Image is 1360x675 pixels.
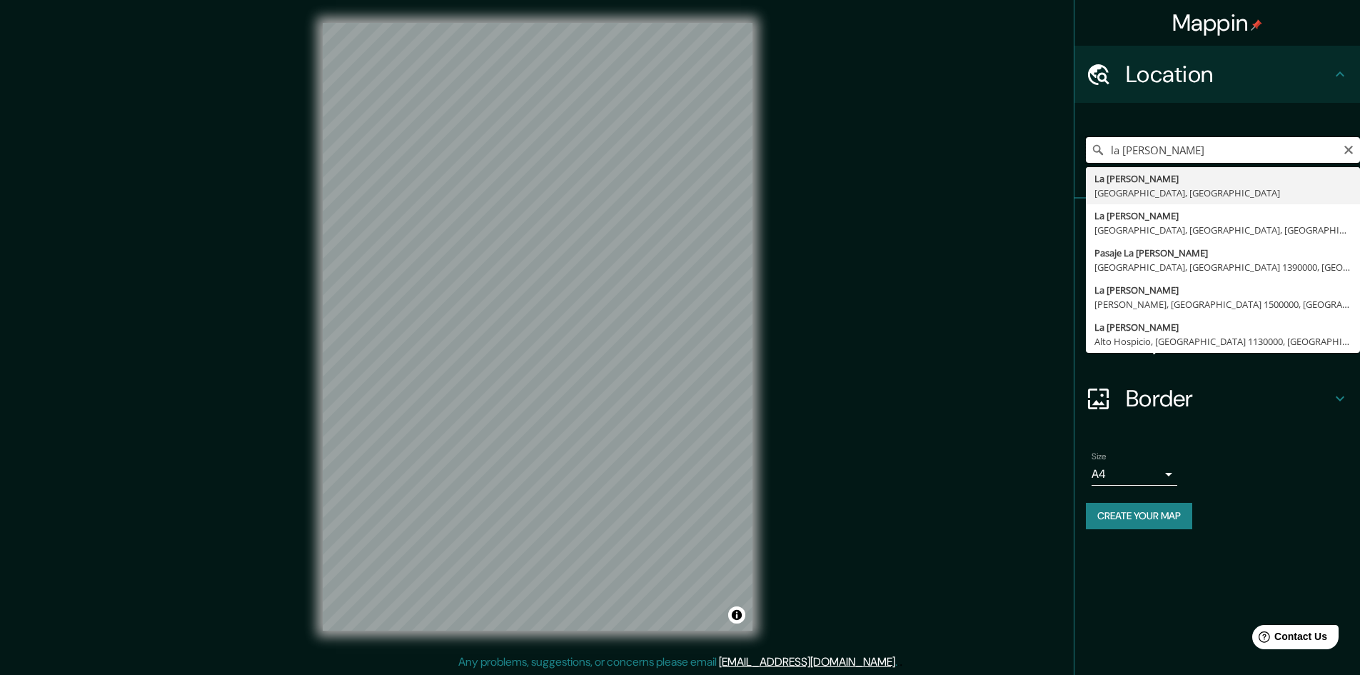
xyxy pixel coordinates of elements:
div: Pasaje La [PERSON_NAME] [1094,246,1351,260]
div: [GEOGRAPHIC_DATA], [GEOGRAPHIC_DATA] 1390000, [GEOGRAPHIC_DATA] [1094,260,1351,274]
img: pin-icon.png [1251,19,1262,31]
h4: Location [1126,60,1331,89]
button: Clear [1343,142,1354,156]
div: . [897,654,900,671]
p: Any problems, suggestions, or concerns please email . [458,654,897,671]
iframe: Help widget launcher [1233,619,1344,659]
div: A4 [1092,463,1177,486]
button: Create your map [1086,503,1192,529]
h4: Mappin [1172,9,1263,37]
div: Alto Hospicio, [GEOGRAPHIC_DATA] 1130000, [GEOGRAPHIC_DATA] [1094,334,1351,349]
button: Toggle attribution [728,606,745,624]
input: Pick your city or area [1086,137,1360,163]
div: [PERSON_NAME], [GEOGRAPHIC_DATA] 1500000, [GEOGRAPHIC_DATA] [1094,297,1351,311]
div: La [PERSON_NAME] [1094,209,1351,223]
div: Style [1074,256,1360,313]
div: [GEOGRAPHIC_DATA], [GEOGRAPHIC_DATA] [1094,186,1351,200]
div: La [PERSON_NAME] [1094,320,1351,334]
a: [EMAIL_ADDRESS][DOMAIN_NAME] [719,654,895,669]
div: Layout [1074,313,1360,370]
div: La [PERSON_NAME] [1094,171,1351,186]
div: Pins [1074,199,1360,256]
div: [GEOGRAPHIC_DATA], [GEOGRAPHIC_DATA], [GEOGRAPHIC_DATA] [1094,223,1351,237]
div: La [PERSON_NAME] [1094,283,1351,297]
label: Size [1092,451,1107,463]
h4: Layout [1126,327,1331,356]
h4: Border [1126,384,1331,413]
div: Border [1074,370,1360,427]
canvas: Map [323,23,752,631]
div: . [900,654,902,671]
div: Location [1074,46,1360,103]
